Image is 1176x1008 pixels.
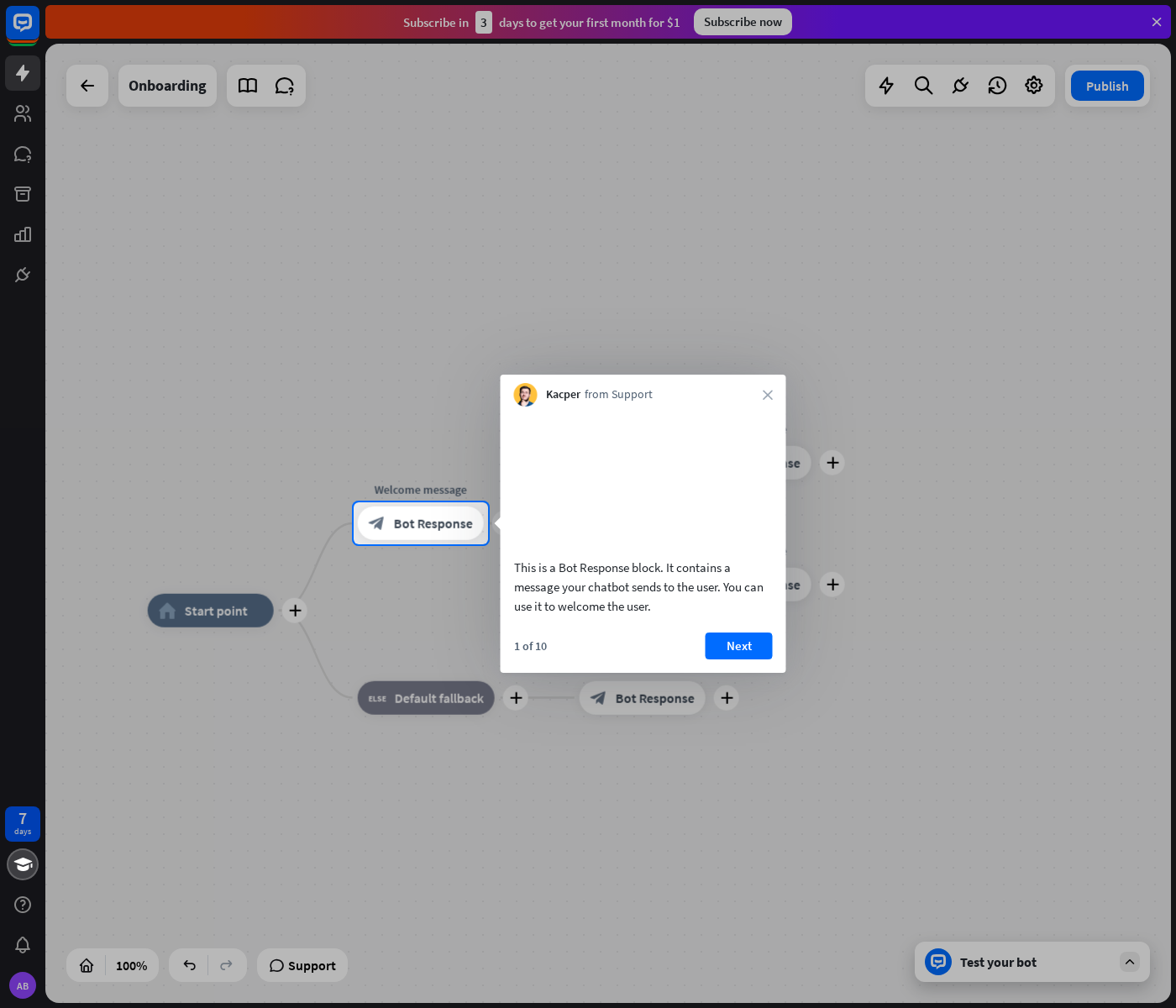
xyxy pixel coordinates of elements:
div: This is a Bot Response block. It contains a message your chatbot sends to the user. You can use i... [514,558,773,616]
i: block_bot_response [369,515,386,532]
span: Kacper [546,386,580,403]
i: close [763,390,773,400]
button: Next [706,633,773,659]
span: from Support [585,386,653,403]
div: 1 of 10 [514,638,547,654]
span: Bot Response [394,515,473,532]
